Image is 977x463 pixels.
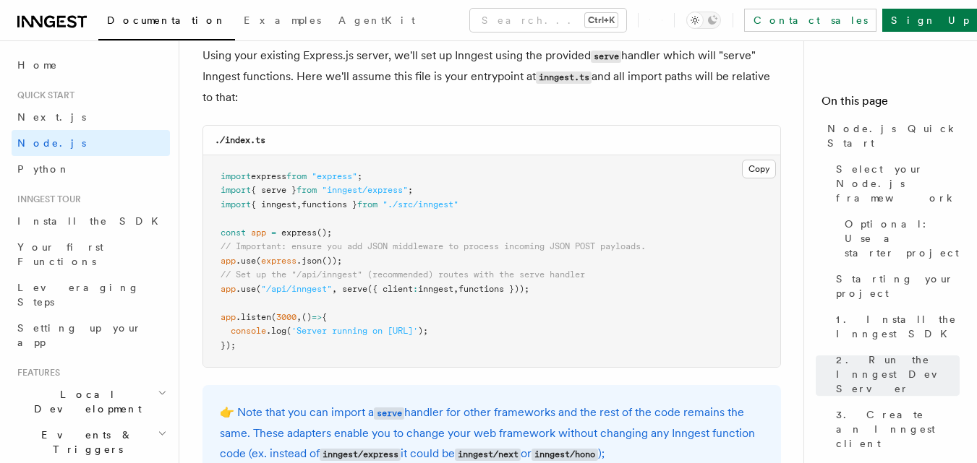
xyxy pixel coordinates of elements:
span: 1. Install the Inngest SDK [836,312,960,341]
code: inngest/next [455,449,521,461]
span: Python [17,163,70,175]
span: "express" [312,171,357,181]
span: functions } [302,199,357,209]
button: Events & Triggers [12,422,170,462]
p: Using your existing Express.js server, we'll set up Inngest using the provided handler which will... [202,46,781,108]
span: Node.js Quick Start [827,121,960,150]
span: Install the SDK [17,215,167,227]
a: Your first Functions [12,234,170,274]
a: Select your Node.js framework [830,156,960,211]
span: , [296,312,302,322]
span: : [413,284,418,294]
span: express [261,256,296,266]
span: ({ client [367,284,413,294]
a: Home [12,52,170,78]
span: serve [342,284,367,294]
span: Next.js [17,111,86,123]
span: 3. Create an Inngest client [836,407,960,451]
a: 3. Create an Inngest client [830,402,960,456]
span: import [221,199,251,209]
button: Toggle dark mode [686,12,721,29]
span: 2. Run the Inngest Dev Server [836,352,960,396]
a: Setting up your app [12,315,170,355]
span: Home [17,58,58,72]
span: ( [286,326,291,336]
span: Quick start [12,90,74,101]
a: Node.js [12,130,170,156]
a: Python [12,156,170,182]
span: , [296,199,302,209]
a: Next.js [12,104,170,130]
span: ; [357,171,362,181]
span: AgentKit [338,14,415,26]
code: inngest/hono [532,449,597,461]
span: = [271,228,276,238]
span: }); [221,340,236,350]
span: .listen [236,312,271,322]
span: Optional: Use a starter project [845,217,960,260]
span: { serve } [251,185,296,195]
span: , [453,284,458,294]
span: => [312,312,322,322]
span: Events & Triggers [12,428,158,456]
a: Examples [235,4,330,39]
span: ( [256,284,261,294]
span: { inngest [251,199,296,209]
span: app [221,312,236,322]
h4: On this page [822,92,960,116]
span: express [281,228,317,238]
span: Setting up your app [17,322,142,348]
span: Select your Node.js framework [836,162,960,205]
span: // Set up the "/api/inngest" (recommended) routes with the serve handler [221,269,585,280]
span: 3000 [276,312,296,322]
span: 'Server running on [URL]' [291,326,418,336]
a: Starting your project [830,266,960,306]
span: "inngest/express" [322,185,408,195]
span: Leveraging Steps [17,282,140,308]
span: Node.js [17,137,86,149]
span: "/api/inngest" [261,284,332,294]
button: Local Development [12,381,170,422]
a: Node.js Quick Start [822,116,960,156]
span: ); [418,326,428,336]
a: 2. Run the Inngest Dev Server [830,347,960,402]
a: Leveraging Steps [12,274,170,315]
code: serve [591,51,621,63]
span: ( [256,256,261,266]
span: "./src/inngest" [383,199,458,209]
span: .use [236,256,256,266]
span: app [251,228,266,238]
span: ; [408,185,413,195]
a: AgentKit [330,4,424,39]
span: inngest [418,284,453,294]
code: ./index.ts [215,135,265,145]
span: Your first Functions [17,241,103,267]
span: .json [296,256,322,266]
span: , [332,284,337,294]
button: Search...Ctrl+K [470,9,626,32]
span: .log [266,326,286,336]
a: 1. Install the Inngest SDK [830,306,960,347]
kbd: Ctrl+K [585,13,618,27]
span: const [221,228,246,238]
span: ()); [322,256,342,266]
code: serve [374,407,404,420]
span: app [221,284,236,294]
span: from [296,185,317,195]
span: Examples [244,14,321,26]
span: Inngest tour [12,194,81,205]
span: Local Development [12,387,158,416]
a: Documentation [98,4,235,40]
span: (); [317,228,332,238]
span: ( [271,312,276,322]
code: inngest.ts [536,72,592,84]
span: console [231,326,266,336]
span: import [221,185,251,195]
code: inngest/express [320,449,401,461]
span: { [322,312,327,322]
button: Copy [742,160,776,178]
span: Documentation [107,14,226,26]
span: app [221,256,236,266]
span: from [286,171,307,181]
a: serve [374,405,404,419]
